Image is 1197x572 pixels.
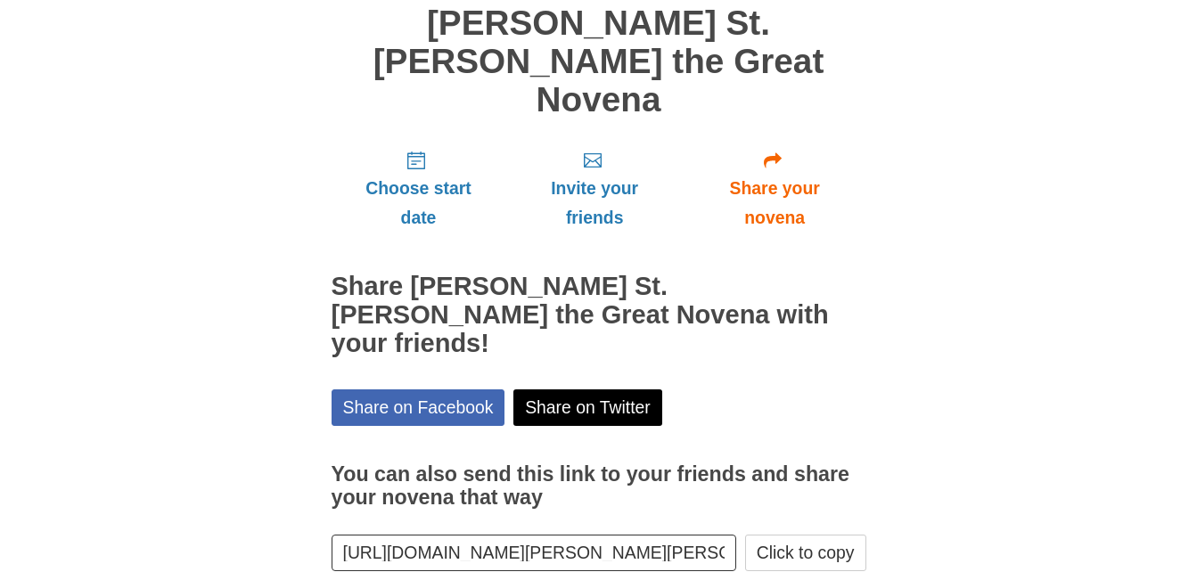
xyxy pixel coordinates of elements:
a: Share on Twitter [513,389,662,426]
h1: [PERSON_NAME] St. [PERSON_NAME] the Great Novena [332,4,866,118]
span: Share your novena [701,174,849,233]
button: Click to copy [745,535,866,571]
h2: Share [PERSON_NAME] St. [PERSON_NAME] the Great Novena with your friends! [332,273,866,358]
span: Invite your friends [523,174,665,233]
a: Choose start date [332,136,506,242]
a: Share on Facebook [332,389,505,426]
a: Invite your friends [505,136,683,242]
a: Share your novena [684,136,866,242]
span: Choose start date [349,174,488,233]
h3: You can also send this link to your friends and share your novena that way [332,463,866,509]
